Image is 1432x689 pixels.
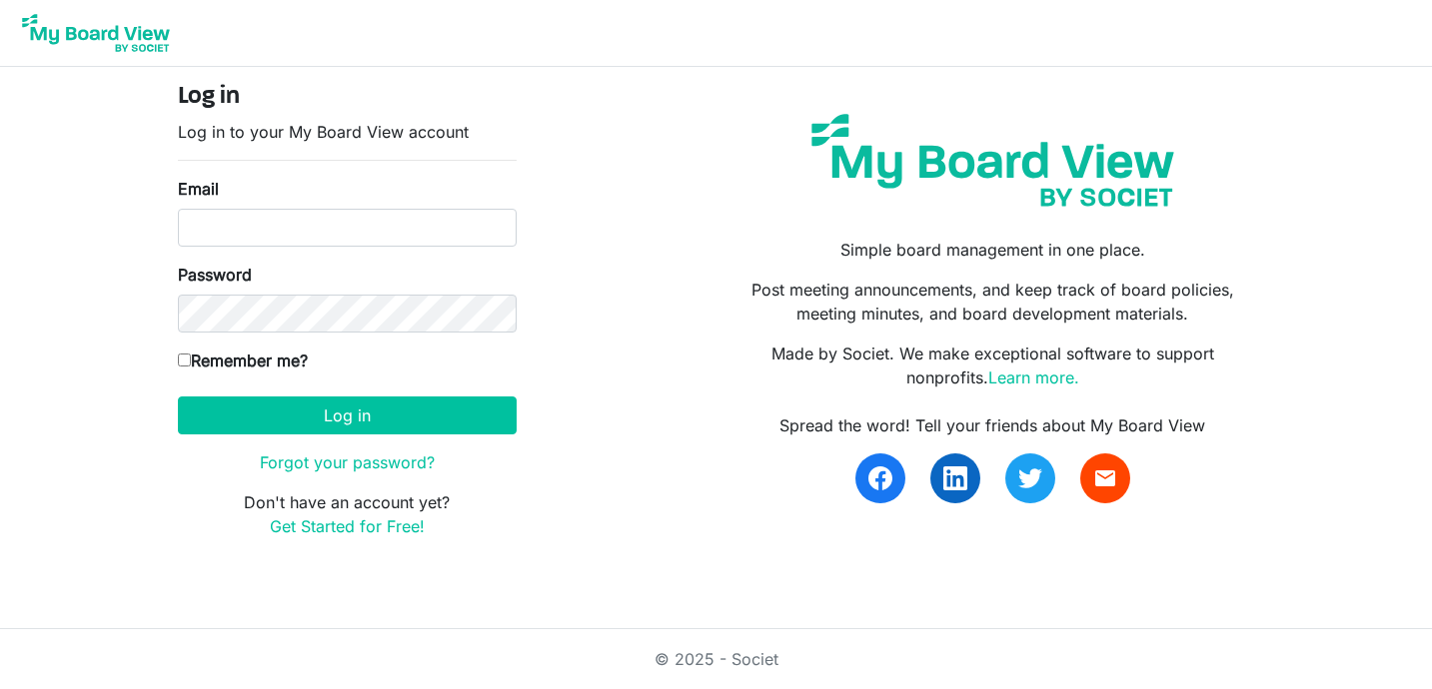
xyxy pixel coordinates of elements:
[730,342,1254,389] p: Made by Societ. We make exceptional software to support nonprofits.
[796,99,1189,222] img: my-board-view-societ.svg
[178,120,517,144] p: Log in to your My Board View account
[178,263,252,287] label: Password
[1018,466,1042,490] img: twitter.svg
[1093,466,1117,490] span: email
[730,413,1254,437] div: Spread the word! Tell your friends about My Board View
[988,367,1079,387] a: Learn more.
[178,396,517,434] button: Log in
[178,490,517,538] p: Don't have an account yet?
[868,466,892,490] img: facebook.svg
[178,177,219,201] label: Email
[178,83,517,112] h4: Log in
[270,516,425,536] a: Get Started for Free!
[16,8,176,58] img: My Board View Logo
[178,353,191,366] input: Remember me?
[655,649,778,669] a: © 2025 - Societ
[178,348,308,372] label: Remember me?
[730,278,1254,326] p: Post meeting announcements, and keep track of board policies, meeting minutes, and board developm...
[260,452,435,472] a: Forgot your password?
[1080,453,1130,503] a: email
[943,466,967,490] img: linkedin.svg
[730,238,1254,262] p: Simple board management in one place.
